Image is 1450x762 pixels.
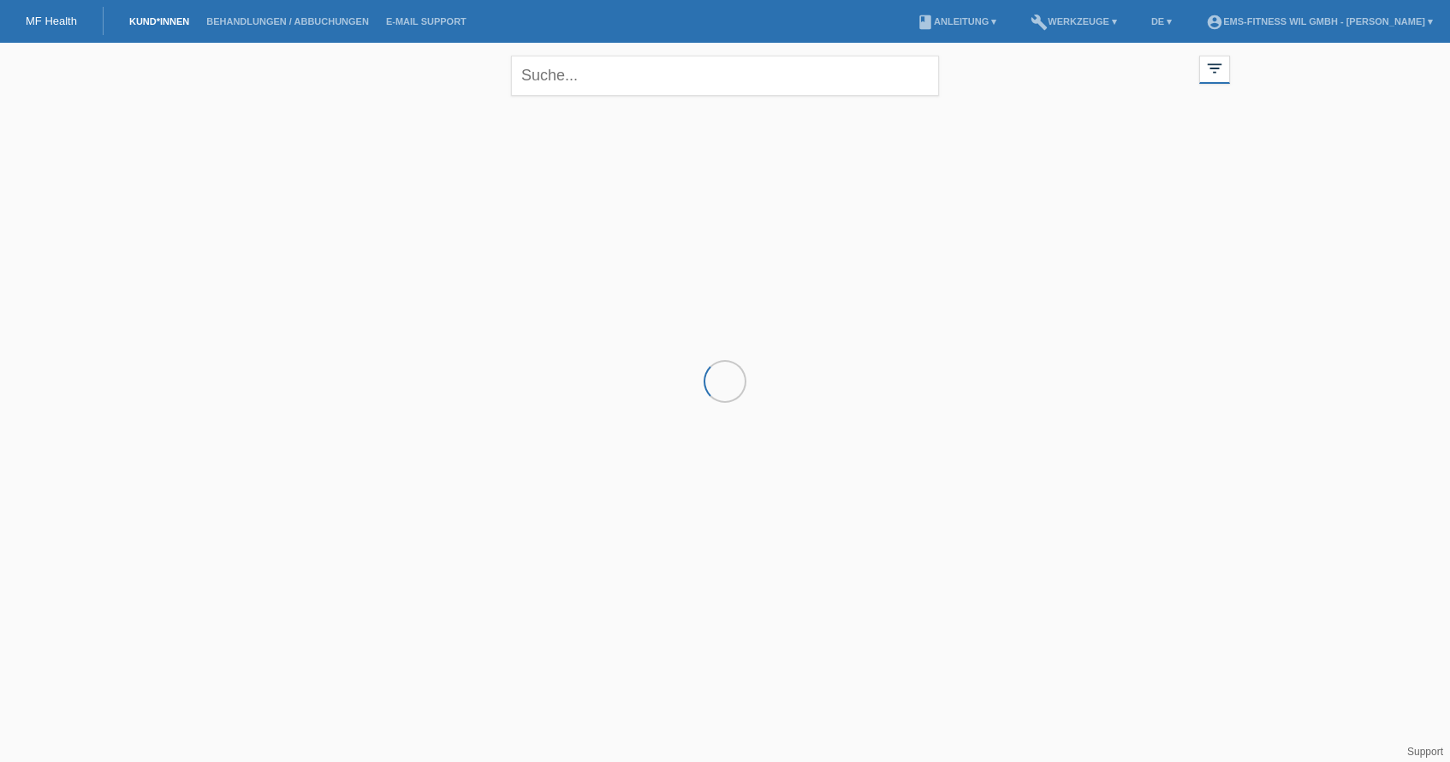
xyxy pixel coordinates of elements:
[1022,16,1126,27] a: buildWerkzeuge ▾
[1143,16,1180,27] a: DE ▾
[1197,16,1441,27] a: account_circleEMS-Fitness Wil GmbH - [PERSON_NAME] ▾
[1206,14,1223,31] i: account_circle
[1205,59,1224,78] i: filter_list
[121,16,198,27] a: Kund*innen
[1407,746,1443,758] a: Support
[26,15,77,27] a: MF Health
[908,16,1005,27] a: bookAnleitung ▾
[377,16,475,27] a: E-Mail Support
[198,16,377,27] a: Behandlungen / Abbuchungen
[917,14,934,31] i: book
[554,45,896,95] div: Sie haben die falsche Anmeldeseite in Ihren Lesezeichen/Favoriten gespeichert. Bitte nicht [DOMAI...
[1031,14,1048,31] i: build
